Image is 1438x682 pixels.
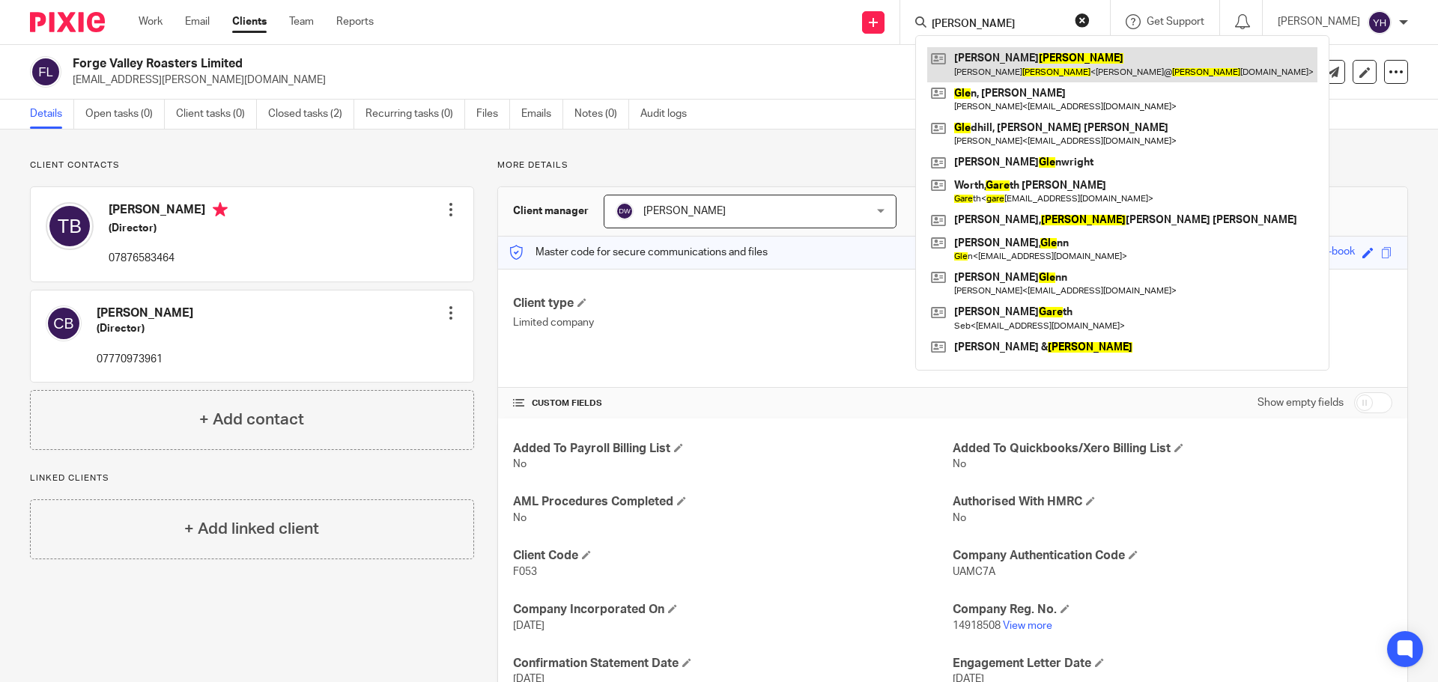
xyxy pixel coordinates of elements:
h4: CUSTOM FIELDS [513,398,953,409]
p: More details [497,159,1408,171]
h5: (Director) [97,321,193,336]
a: Team [289,14,314,29]
h4: Confirmation Statement Date [513,656,953,672]
h3: Client manager [513,204,589,219]
span: [DATE] [513,621,544,631]
a: Client tasks (0) [176,100,257,129]
a: Email [185,14,210,29]
h4: [PERSON_NAME] [97,305,193,321]
h2: Forge Valley Roasters Limited [73,56,978,72]
img: svg%3E [30,56,61,88]
a: Notes (0) [574,100,629,129]
a: Details [30,100,74,129]
p: [PERSON_NAME] [1278,14,1360,29]
h4: Authorised With HMRC [953,494,1392,510]
a: View more [1003,621,1052,631]
p: 07770973961 [97,352,193,367]
img: svg%3E [46,305,82,341]
h4: + Add contact [199,408,304,431]
img: svg%3E [616,202,634,220]
a: Audit logs [640,100,698,129]
h4: Added To Quickbooks/Xero Billing List [953,441,1392,457]
p: Client contacts [30,159,474,171]
button: Clear [1075,13,1090,28]
p: 07876583464 [109,251,228,266]
h4: Company Incorporated On [513,602,953,618]
i: Primary [213,202,228,217]
p: [EMAIL_ADDRESS][PERSON_NAME][DOMAIN_NAME] [73,73,1204,88]
div: grandmas-tangello-satin-book [1214,244,1355,261]
span: [PERSON_NAME] [643,206,726,216]
span: No [513,459,527,469]
h4: Company Authentication Code [953,548,1392,564]
img: svg%3E [46,202,94,250]
a: Emails [521,100,563,129]
h5: (Director) [109,221,228,236]
h4: Company Reg. No. [953,602,1392,618]
span: F053 [513,567,537,577]
h4: [PERSON_NAME] [109,202,228,221]
a: Recurring tasks (0) [365,100,465,129]
h4: AML Procedures Completed [513,494,953,510]
img: Pixie [30,12,105,32]
label: Show empty fields [1258,395,1344,410]
span: No [513,513,527,523]
span: UAMC7A [953,567,995,577]
span: 14918508 [953,621,1001,631]
a: Closed tasks (2) [268,100,354,129]
p: Linked clients [30,472,474,484]
input: Search [930,18,1065,31]
a: Clients [232,14,267,29]
span: No [953,459,966,469]
span: Get Support [1147,16,1204,27]
a: Files [476,100,510,129]
span: No [953,513,966,523]
p: Master code for secure communications and files [509,245,768,260]
p: Limited company [513,315,953,330]
h4: Client Code [513,548,953,564]
a: Reports [336,14,374,29]
h4: Added To Payroll Billing List [513,441,953,457]
h4: Client type [513,296,953,311]
img: svg%3E [1368,10,1392,34]
h4: + Add linked client [184,517,319,541]
h4: Engagement Letter Date [953,656,1392,672]
a: Work [139,14,163,29]
a: Open tasks (0) [85,100,165,129]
